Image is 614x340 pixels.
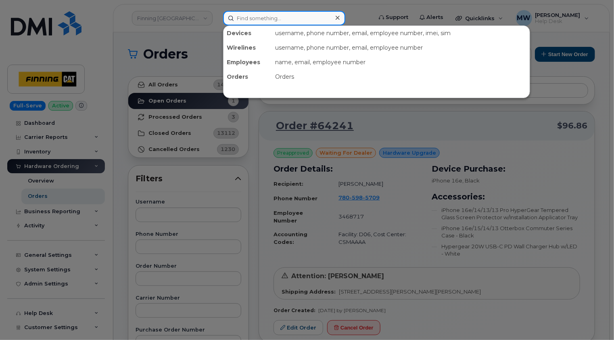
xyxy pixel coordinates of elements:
[223,26,272,40] div: Devices
[272,26,530,40] div: username, phone number, email, employee number, imei, sim
[272,69,530,84] div: Orders
[272,55,530,69] div: name, email, employee number
[223,40,272,55] div: Wirelines
[272,40,530,55] div: username, phone number, email, employee number
[223,55,272,69] div: Employees
[223,69,272,84] div: Orders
